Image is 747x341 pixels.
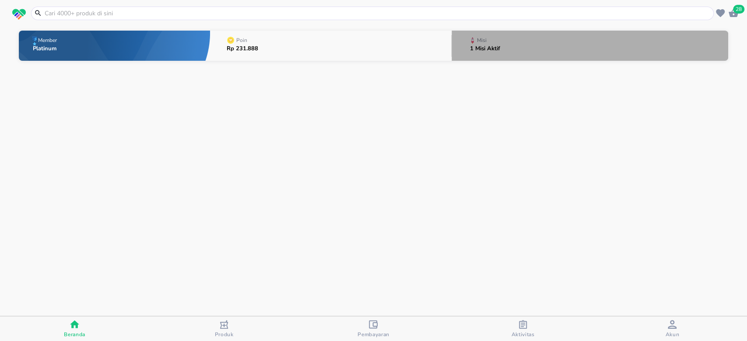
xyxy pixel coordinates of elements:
span: Akun [665,331,679,338]
img: logo_swiperx_s.bd005f3b.svg [12,9,26,20]
button: 28 [727,7,740,20]
button: Misi1 Misi Aktif [452,28,728,63]
button: PoinRp 231.888 [210,28,451,63]
p: Platinum [33,46,59,52]
span: Beranda [64,331,85,338]
button: Akun [598,317,747,341]
button: Aktivitas [448,317,597,341]
p: Member [38,38,57,43]
span: Aktivitas [511,331,534,338]
button: Produk [149,317,298,341]
p: Misi [477,38,487,43]
input: Cari 4000+ produk di sini [44,9,712,18]
p: Poin [236,38,247,43]
p: 1 Misi Aktif [470,46,500,52]
button: Pembayaran [299,317,448,341]
span: 28 [733,5,744,14]
span: Pembayaran [358,331,389,338]
p: Rp 231.888 [227,46,258,52]
span: Produk [215,331,234,338]
button: MemberPlatinum [19,28,210,63]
